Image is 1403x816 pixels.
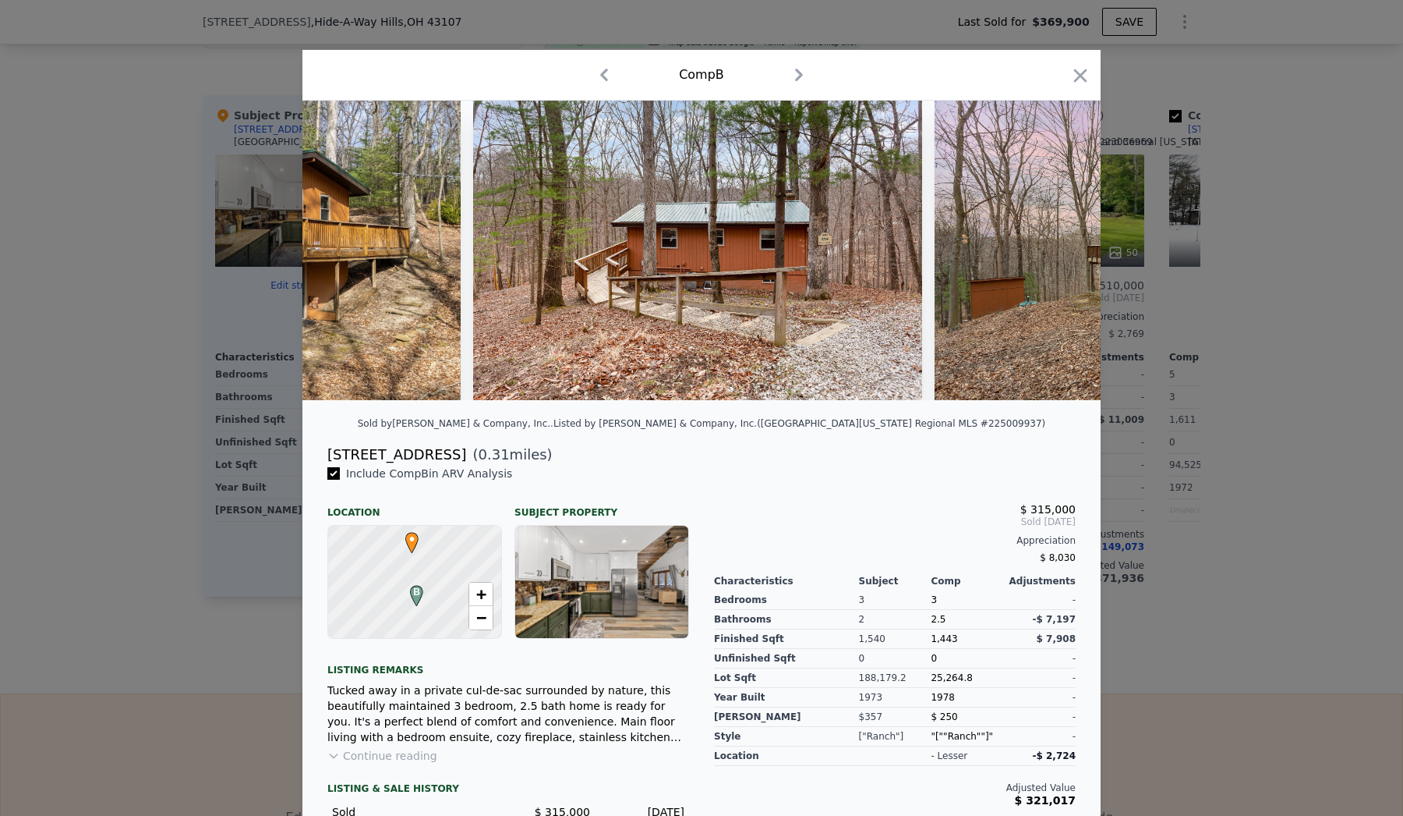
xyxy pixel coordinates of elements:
[327,748,437,764] button: Continue reading
[679,66,724,84] div: Comp B
[714,534,1076,547] div: Appreciation
[327,683,689,745] div: Tucked away in a private cul-de-sac surrounded by nature, this beautifully maintained 3 bedroom, ...
[327,651,689,676] div: Listing remarks
[714,727,859,747] div: Style
[859,610,931,630] div: 2
[714,630,859,649] div: Finished Sqft
[406,585,415,594] div: B
[1015,794,1076,807] span: $ 321,017
[931,594,937,605] span: 3
[466,444,552,466] span: ( miles)
[859,591,931,610] div: 3
[1003,727,1076,747] div: -
[469,606,493,630] a: Zoom out
[553,418,1045,429] div: Listed by [PERSON_NAME] & Company, Inc. ([GEOGRAPHIC_DATA][US_STATE] Regional MLS #225009937)
[931,750,967,762] div: - lesser
[714,688,859,708] div: Year Built
[340,467,518,480] span: Include Comp B in ARV Analysis
[1003,669,1076,688] div: -
[358,418,553,429] div: Sold by [PERSON_NAME] & Company, Inc. .
[401,527,422,551] span: •
[859,727,931,747] div: ["Ranch"]
[931,727,1003,747] div: "[""Ranch""]"
[1003,649,1076,669] div: -
[406,585,427,599] span: B
[714,610,859,630] div: Bathrooms
[714,649,859,669] div: Unfinished Sqft
[479,446,510,463] span: 0.31
[931,575,1003,587] div: Comp
[327,494,502,519] div: Location
[859,649,931,669] div: 0
[859,708,931,727] div: $357
[714,747,859,766] div: location
[931,653,937,664] span: 0
[931,633,957,644] span: 1,443
[401,532,411,541] div: •
[859,575,931,587] div: Subject
[1037,633,1076,644] span: $ 7,908
[1003,688,1076,708] div: -
[1033,750,1076,761] span: -$ 2,724
[859,630,931,649] div: 1,540
[327,782,689,798] div: LISTING & SALE HISTORY
[327,444,466,466] div: [STREET_ADDRESS]
[476,584,486,604] span: +
[931,672,972,683] span: 25,264.8
[476,608,486,627] span: −
[1003,575,1076,587] div: Adjustments
[859,688,931,708] div: 1973
[1003,708,1076,727] div: -
[714,669,859,688] div: Lot Sqft
[1020,503,1076,516] span: $ 315,000
[931,711,957,722] span: $ 250
[514,494,689,519] div: Subject Property
[859,669,931,688] div: 188,179.2
[714,782,1076,794] div: Adjusted Value
[931,688,1003,708] div: 1978
[1033,614,1076,625] span: -$ 7,197
[473,101,922,400] img: Property Img
[469,583,493,606] a: Zoom in
[714,575,859,587] div: Characteristics
[1040,552,1076,563] span: $ 8,030
[1003,591,1076,610] div: -
[714,516,1076,528] span: Sold [DATE]
[931,610,1003,630] div: 2.5
[714,591,859,610] div: Bedrooms
[714,708,859,727] div: [PERSON_NAME]
[935,101,1384,400] img: Property Img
